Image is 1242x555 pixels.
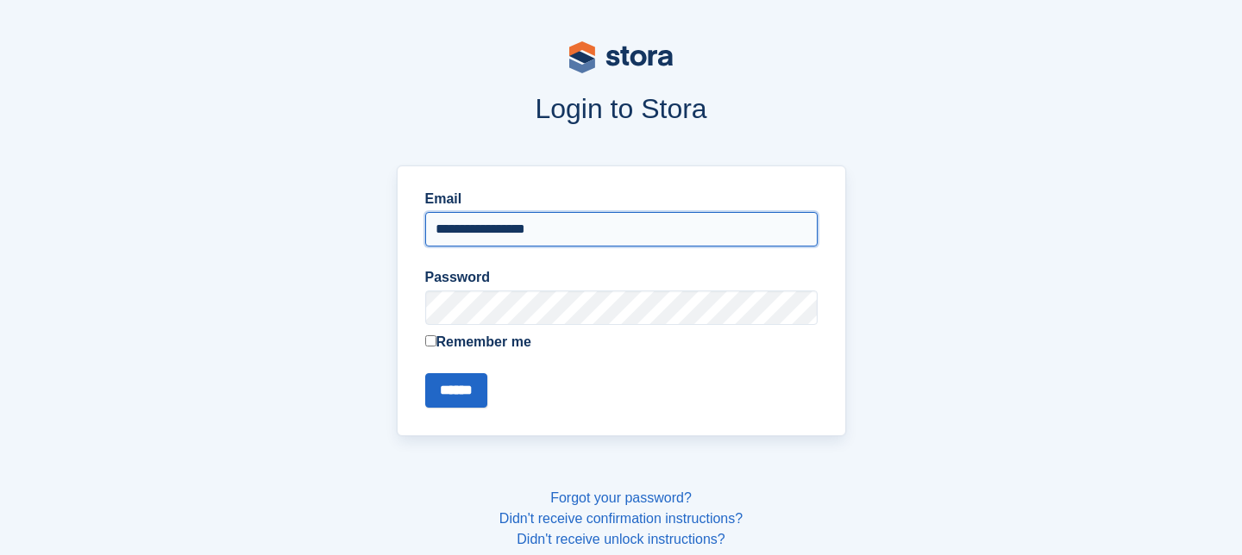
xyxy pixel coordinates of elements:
[517,532,724,546] a: Didn't receive unlock instructions?
[425,189,818,209] label: Email
[499,511,743,526] a: Didn't receive confirmation instructions?
[550,490,692,505] a: Forgot your password?
[569,41,673,73] img: stora-logo-53a41332b3708ae10de48c4981b4e9114cc0af31d8433b30ea865607fb682f29.svg
[425,335,436,346] input: Remember me
[425,267,818,288] label: Password
[67,93,1175,124] h1: Login to Stora
[425,332,818,352] label: Remember me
